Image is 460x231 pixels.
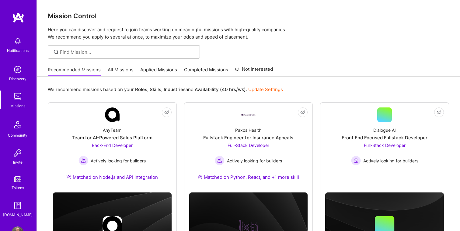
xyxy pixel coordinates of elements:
div: Front End Focused Fullstack Developer [342,134,427,141]
a: Company LogoPaxos HealthFullstack Engineer for Insurance AppealsFull-Stack Developer Actively loo... [189,107,308,188]
img: Invite [12,147,24,159]
div: Paxos Health [235,127,261,133]
div: Invite [13,159,23,165]
a: Applied Missions [140,66,177,76]
p: We recommend missions based on your , , and . [48,86,283,93]
div: Community [8,132,27,138]
i: icon EyeClosed [300,110,305,115]
b: Skills [150,87,161,92]
div: Tokens [12,185,24,191]
img: Actively looking for builders [215,156,225,165]
h3: Mission Control [48,12,449,20]
a: Dialogue AIFront End Focused Fullstack DeveloperFull-Stack Developer Actively looking for builder... [325,107,444,181]
span: Actively looking for builders [227,158,282,164]
a: Not Interested [235,66,273,76]
a: Recommended Missions [48,66,101,76]
div: Fullstack Engineer for Insurance Appeals [203,134,293,141]
img: teamwork [12,90,24,103]
div: Dialogue AI [373,127,396,133]
div: Matched on Python, React, and +1 more skill [197,174,299,180]
img: Actively looking for builders [78,156,88,165]
img: bell [12,35,24,47]
div: Team for AI-Powered Sales Platform [72,134,152,141]
b: Industries [164,87,186,92]
span: Actively looking for builders [91,158,146,164]
img: Community [10,117,25,132]
img: Company Logo [105,107,120,122]
a: Update Settings [248,87,283,92]
input: Find Mission... [60,49,195,55]
a: Completed Missions [184,66,228,76]
img: Ateam Purple Icon [66,174,71,179]
span: Full-Stack Developer [228,143,269,148]
img: guide book [12,199,24,212]
img: Ateam Purple Icon [197,174,202,179]
b: Roles [135,87,147,92]
a: All Missions [108,66,134,76]
img: logo [12,12,24,23]
img: Company Logo [241,113,256,117]
img: discovery [12,63,24,76]
div: Matched on Node.js and API Integration [66,174,158,180]
i: icon SearchGrey [53,49,60,56]
span: Back-End Developer [92,143,133,148]
div: Missions [10,103,25,109]
span: Full-Stack Developer [364,143,406,148]
b: Availability (40 hrs/wk) [195,87,246,92]
i: icon EyeClosed [437,110,441,115]
i: icon EyeClosed [164,110,169,115]
div: AnyTeam [103,127,121,133]
img: tokens [14,176,21,182]
p: Here you can discover and request to join teams working on meaningful missions with high-quality ... [48,26,449,41]
a: Company LogoAnyTeamTeam for AI-Powered Sales PlatformBack-End Developer Actively looking for buil... [53,107,172,188]
img: Actively looking for builders [351,156,361,165]
div: Notifications [7,47,29,54]
div: Discovery [9,76,26,82]
div: [DOMAIN_NAME] [3,212,33,218]
span: Actively looking for builders [363,158,418,164]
